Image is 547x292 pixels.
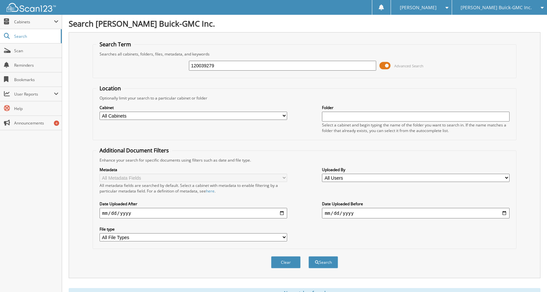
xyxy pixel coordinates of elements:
div: Enhance your search for specific documents using filters such as date and file type. [96,157,513,163]
span: Cabinets [14,19,54,25]
label: Cabinet [100,105,287,110]
span: Help [14,106,58,111]
span: [PERSON_NAME] [400,6,437,10]
div: All metadata fields are searched by default. Select a cabinet with metadata to enable filtering b... [100,183,287,194]
div: 4 [54,121,59,126]
label: Date Uploaded After [100,201,287,207]
input: start [100,208,287,218]
div: Searches all cabinets, folders, files, metadata, and keywords [96,51,513,57]
label: Metadata [100,167,287,172]
legend: Additional Document Filters [96,147,172,154]
span: Bookmarks [14,77,58,82]
input: end [322,208,510,218]
label: Date Uploaded Before [322,201,510,207]
span: Announcements [14,120,58,126]
img: scan123-logo-white.svg [7,3,56,12]
span: [PERSON_NAME] Buick-GMC Inc. [461,6,532,10]
span: Scan [14,48,58,54]
button: Clear [271,256,301,268]
label: File type [100,226,287,232]
h1: Search [PERSON_NAME] Buick-GMC Inc. [69,18,540,29]
span: User Reports [14,91,54,97]
span: Reminders [14,62,58,68]
a: here [206,188,215,194]
legend: Search Term [96,41,134,48]
span: Advanced Search [394,63,423,68]
label: Uploaded By [322,167,510,172]
span: Search [14,34,57,39]
button: Search [308,256,338,268]
div: Select a cabinet and begin typing the name of the folder you want to search in. If the name match... [322,122,510,133]
label: Folder [322,105,510,110]
div: Optionally limit your search to a particular cabinet or folder [96,95,513,101]
legend: Location [96,85,124,92]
